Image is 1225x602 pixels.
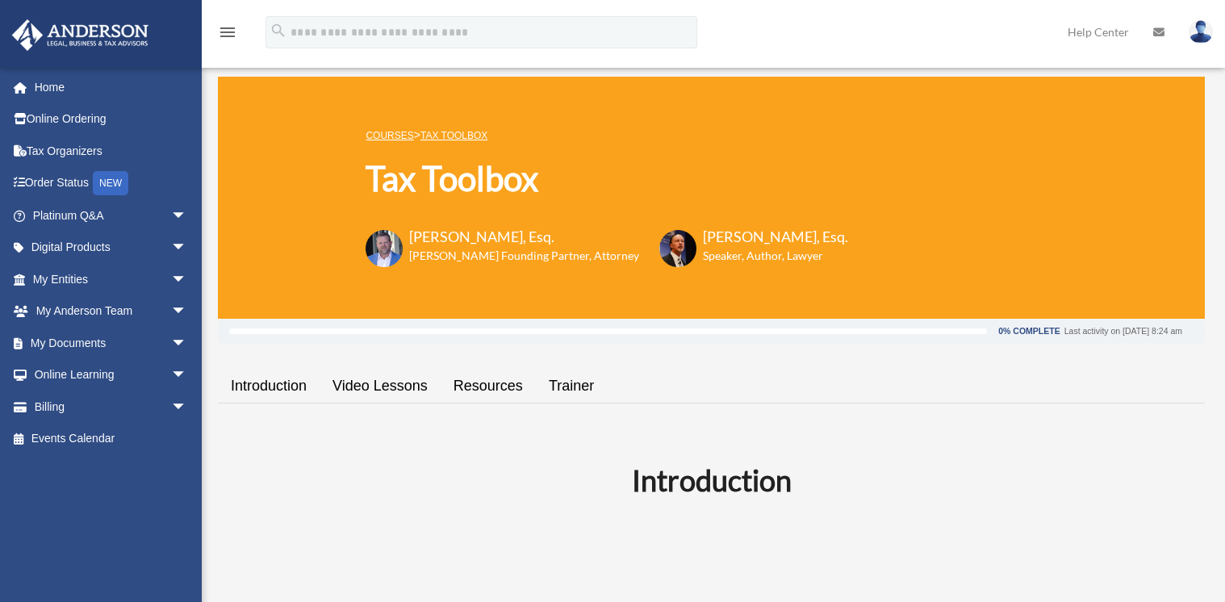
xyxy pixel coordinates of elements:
img: Anderson Advisors Platinum Portal [7,19,153,51]
span: arrow_drop_down [171,232,203,265]
a: Events Calendar [11,423,211,455]
a: My Anderson Teamarrow_drop_down [11,295,211,328]
h2: Introduction [228,460,1195,500]
i: menu [218,23,237,42]
a: menu [218,28,237,42]
a: COURSES [366,130,413,141]
a: Trainer [536,363,607,409]
a: Online Learningarrow_drop_down [11,359,211,391]
div: Last activity on [DATE] 8:24 am [1064,327,1182,336]
h3: [PERSON_NAME], Esq. [703,227,848,247]
span: arrow_drop_down [171,263,203,296]
span: arrow_drop_down [171,295,203,328]
span: arrow_drop_down [171,199,203,232]
i: search [270,22,287,40]
a: Video Lessons [320,363,441,409]
a: Tax Organizers [11,135,211,167]
a: Billingarrow_drop_down [11,391,211,423]
a: Resources [441,363,536,409]
h3: [PERSON_NAME], Esq. [409,227,639,247]
img: Scott-Estill-Headshot.png [659,230,696,267]
span: arrow_drop_down [171,359,203,392]
div: 0% Complete [998,327,1060,336]
a: Tax Toolbox [420,130,487,141]
p: > [366,125,848,145]
a: Digital Productsarrow_drop_down [11,232,211,264]
a: Home [11,71,211,103]
a: Order StatusNEW [11,167,211,200]
div: NEW [93,171,128,195]
a: My Entitiesarrow_drop_down [11,263,211,295]
a: Online Ordering [11,103,211,136]
a: Platinum Q&Aarrow_drop_down [11,199,211,232]
h1: Tax Toolbox [366,155,848,203]
a: My Documentsarrow_drop_down [11,327,211,359]
img: User Pic [1189,20,1213,44]
img: Toby-circle-head.png [366,230,403,267]
span: arrow_drop_down [171,391,203,424]
span: arrow_drop_down [171,327,203,360]
h6: Speaker, Author, Lawyer [703,248,828,264]
h6: [PERSON_NAME] Founding Partner, Attorney [409,248,639,264]
a: Introduction [218,363,320,409]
